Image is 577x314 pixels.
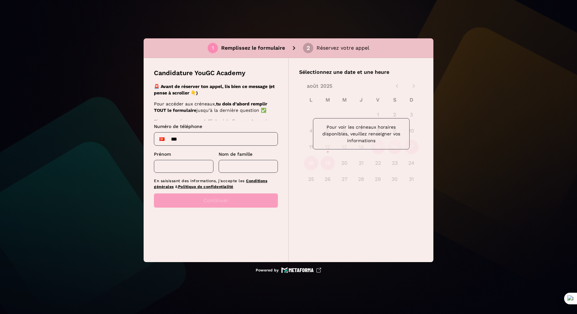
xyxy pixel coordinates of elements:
a: Powered by [256,267,321,273]
p: En saisissant des informations, j'accepte les [154,178,278,190]
div: 2 [307,45,310,51]
a: Politique de confidentialité [178,184,233,189]
span: Prénom [154,152,171,157]
strong: tu dois d’abord remplir TOUT le formulaire [154,101,267,113]
div: 1 [212,45,214,51]
strong: 🚨 Avant de réserver ton appel, lis bien ce message (et pense à scroller 👇) [154,84,275,95]
div: Vietnam: + 84 [156,134,168,144]
span: Numéro de téléphone [154,124,202,129]
p: Si aucun créneau ne s’affiche à la fin, pas de panique : [154,118,276,131]
p: Pour voir les créneaux horaires disponibles, veuillez renseigner vos informations [318,123,404,144]
span: Nom de famille [219,152,252,157]
p: Sélectionnez une date et une heure [299,68,423,76]
p: Pour accéder aux créneaux, jusqu’à la dernière question ✅ [154,101,276,113]
p: Réservez votre appel [317,44,369,52]
p: Candidature YouGC Academy [154,68,245,77]
p: Remplissez le formulaire [221,44,285,52]
p: Powered by [256,268,279,273]
span: & [175,184,178,189]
